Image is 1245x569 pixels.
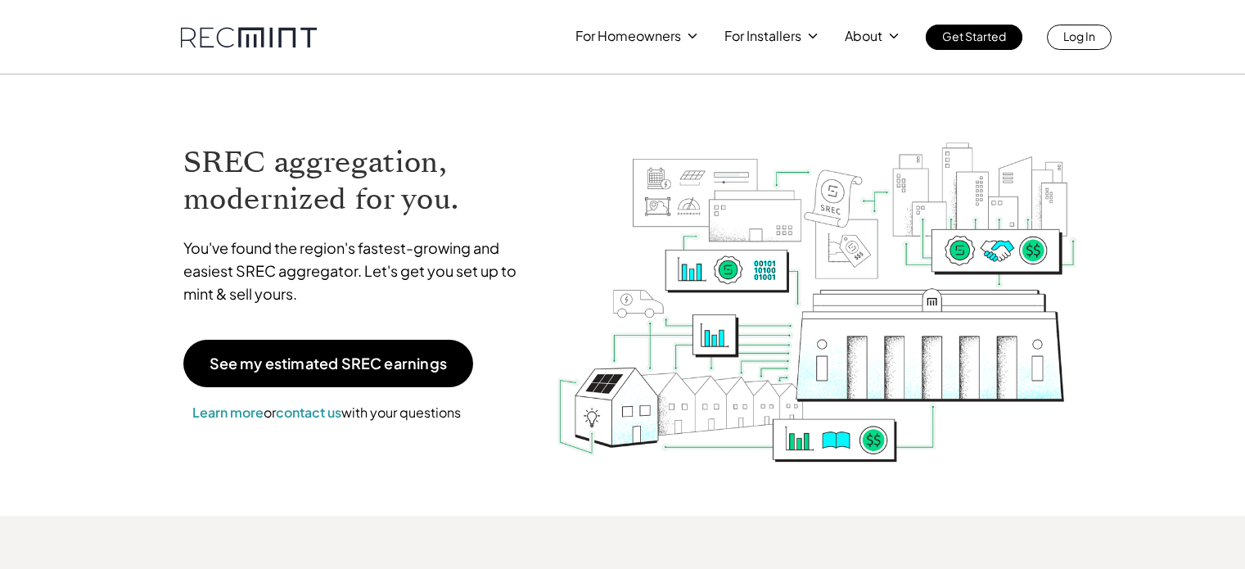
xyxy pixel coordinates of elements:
[845,25,882,47] p: About
[183,402,470,423] p: or with your questions
[183,340,473,387] a: See my estimated SREC earnings
[276,404,341,421] a: contact us
[192,404,264,421] a: Learn more
[1063,25,1095,47] p: Log In
[210,356,447,371] p: See my estimated SREC earnings
[1047,25,1112,50] a: Log In
[724,25,801,47] p: For Installers
[556,99,1078,467] img: RECmint value cycle
[575,25,681,47] p: For Homeowners
[926,25,1022,50] a: Get Started
[183,144,532,218] h1: SREC aggregation, modernized for you.
[942,25,1006,47] p: Get Started
[183,237,532,305] p: You've found the region's fastest-growing and easiest SREC aggregator. Let's get you set up to mi...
